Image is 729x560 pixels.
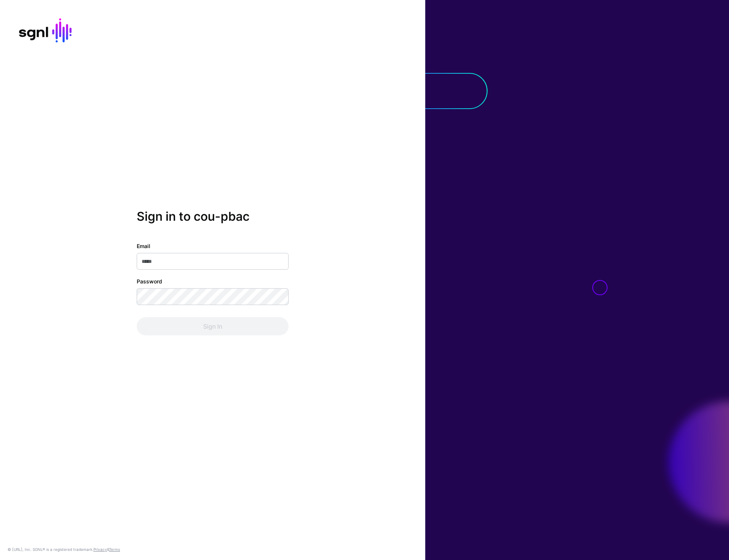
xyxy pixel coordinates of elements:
label: Password [137,277,162,285]
a: Terms [109,547,120,552]
a: Privacy [93,547,107,552]
label: Email [137,242,150,250]
h2: Sign in to cou-pbac [137,209,289,224]
div: © [URL], Inc. SGNL® is a registered trademark. & [8,546,120,552]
